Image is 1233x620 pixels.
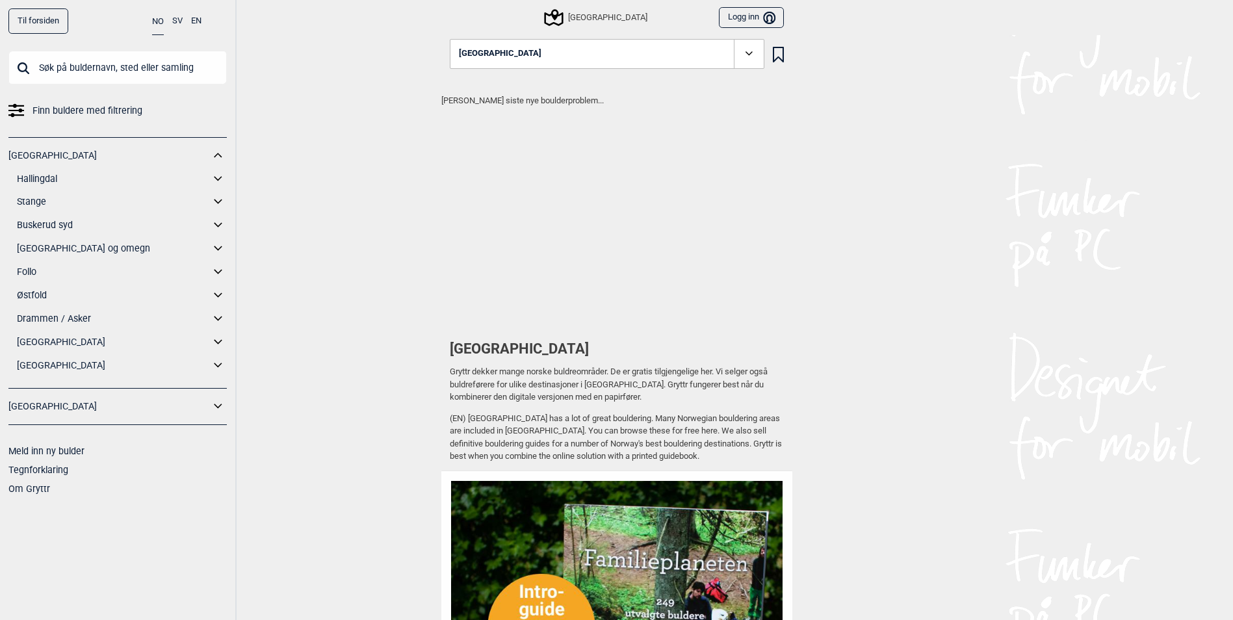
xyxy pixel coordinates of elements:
a: [GEOGRAPHIC_DATA] og omegn [17,239,210,258]
button: NO [152,8,164,35]
a: Finn buldere med filtrering [8,101,227,120]
a: Drammen / Asker [17,309,210,328]
a: Østfold [17,286,210,305]
button: EN [191,8,201,34]
span: Finn buldere med filtrering [32,101,142,120]
a: Tegnforklaring [8,465,68,475]
a: [GEOGRAPHIC_DATA] [8,146,210,165]
a: [GEOGRAPHIC_DATA] [8,397,210,416]
a: Buskerud syd [17,216,210,235]
button: SV [172,8,183,34]
input: Søk på buldernavn, sted eller samling [8,51,227,84]
a: Stange [17,192,210,211]
a: Om Gryttr [8,484,50,494]
a: [GEOGRAPHIC_DATA] [17,333,210,352]
h1: [GEOGRAPHIC_DATA] [450,339,784,359]
div: [GEOGRAPHIC_DATA] [546,10,647,25]
button: Logg inn [719,7,783,29]
a: Til forsiden [8,8,68,34]
a: Follo [17,263,210,281]
span: [GEOGRAPHIC_DATA] [459,49,541,58]
a: Hallingdal [17,170,210,188]
a: Meld inn ny bulder [8,446,84,456]
p: [PERSON_NAME] siste nye boulderproblem... [441,94,792,107]
button: [GEOGRAPHIC_DATA] [450,39,764,69]
a: [GEOGRAPHIC_DATA] [17,356,210,375]
p: (EN) [GEOGRAPHIC_DATA] has a lot of great bouldering. Many Norwegian bouldering areas are include... [450,412,784,463]
p: Gryttr dekker mange norske buldreområder. De er gratis tilgjengelige her. Vi selger også buldrefø... [450,365,784,404]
